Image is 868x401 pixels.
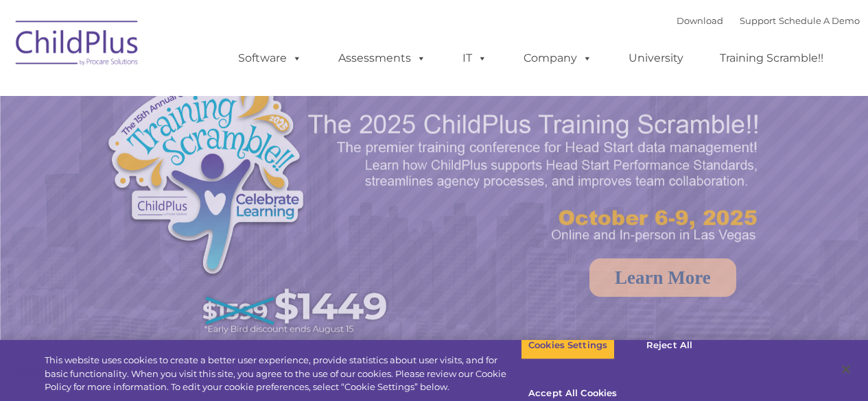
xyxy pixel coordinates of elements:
a: Download [677,15,723,26]
img: ChildPlus by Procare Solutions [9,11,146,80]
a: Training Scramble!! [706,45,837,72]
a: Schedule A Demo [779,15,860,26]
a: Software [224,45,316,72]
button: Reject All [626,331,712,360]
font: | [677,15,860,26]
button: Close [831,354,861,385]
button: Cookies Settings [521,331,615,360]
a: University [615,45,697,72]
a: Support [740,15,776,26]
a: Assessments [325,45,440,72]
div: This website uses cookies to create a better user experience, provide statistics about user visit... [45,354,521,394]
a: Company [510,45,606,72]
a: IT [449,45,501,72]
a: Learn More [589,258,736,297]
